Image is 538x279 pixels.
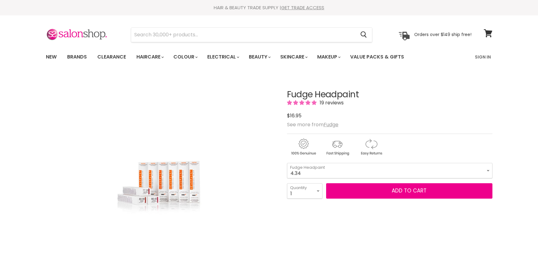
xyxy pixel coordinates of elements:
h1: Fudge Headpaint [287,90,492,99]
a: GET TRADE ACCESS [281,4,324,11]
a: New [41,51,61,63]
button: Search [356,28,372,42]
img: shipping.gif [321,138,354,156]
img: returns.gif [355,138,387,156]
span: 19 reviews [318,99,344,106]
input: Search [131,28,356,42]
a: Sign In [471,51,495,63]
a: Makeup [313,51,344,63]
a: Beauty [244,51,274,63]
img: genuine.gif [287,138,320,156]
a: Electrical [203,51,243,63]
a: Fudge [324,121,338,128]
button: Add to cart [326,183,492,199]
select: Quantity [287,183,322,199]
a: Brands [63,51,91,63]
div: HAIR & BEAUTY TRADE SUPPLY | [38,5,500,11]
a: Value Packs & Gifts [346,51,409,63]
a: Colour [169,51,201,63]
span: 4.89 stars [287,99,318,106]
a: Haircare [132,51,168,63]
form: Product [131,27,372,42]
a: Skincare [276,51,311,63]
ul: Main menu [41,48,440,66]
span: See more from [287,121,338,128]
a: Clearance [93,51,131,63]
img: Fudge Headpaint [105,106,216,273]
span: Add to cart [392,187,427,194]
nav: Main [38,48,500,66]
p: Orders over $149 ship free! [414,32,471,37]
span: $16.95 [287,112,301,119]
